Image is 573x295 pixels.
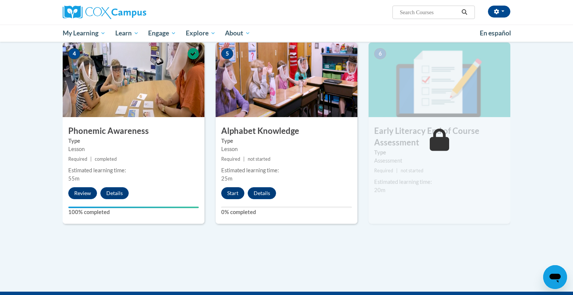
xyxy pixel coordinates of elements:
label: Type [374,148,505,157]
span: En español [480,29,511,37]
span: Learn [115,29,139,38]
iframe: Button to launch messaging window [543,265,567,289]
span: 20m [374,187,385,193]
img: Course Image [369,43,510,117]
label: 100% completed [68,208,199,216]
img: Course Image [63,43,204,117]
span: Engage [148,29,176,38]
span: | [90,156,92,162]
span: Explore [186,29,216,38]
img: Cox Campus [63,6,146,19]
div: Lesson [68,145,199,153]
label: Type [68,137,199,145]
div: Main menu [51,25,522,42]
button: Details [100,187,129,199]
label: 0% completed [221,208,352,216]
span: not started [248,156,270,162]
h3: Phonemic Awareness [63,125,204,137]
a: Engage [143,25,181,42]
span: About [225,29,250,38]
span: | [243,156,245,162]
a: En español [475,25,516,41]
div: Estimated learning time: [221,166,352,175]
a: My Learning [58,25,110,42]
span: 25m [221,175,232,182]
span: 55m [68,175,79,182]
label: Type [221,137,352,145]
div: Estimated learning time: [374,178,505,186]
button: Start [221,187,244,199]
div: Estimated learning time: [68,166,199,175]
span: Required [68,156,87,162]
h3: Alphabet Knowledge [216,125,357,137]
span: 5 [221,48,233,59]
span: Required [221,156,240,162]
span: completed [95,156,117,162]
a: About [220,25,256,42]
img: Course Image [216,43,357,117]
div: Assessment [374,157,505,165]
span: My Learning [63,29,106,38]
span: | [396,168,398,173]
button: Account Settings [488,6,510,18]
input: Search Courses [399,8,459,17]
a: Cox Campus [63,6,204,19]
div: Your progress [68,207,199,208]
span: Required [374,168,393,173]
span: not started [401,168,423,173]
h3: Early Literacy End of Course Assessment [369,125,510,148]
a: Explore [181,25,220,42]
button: Review [68,187,97,199]
button: Search [459,8,470,17]
span: 4 [68,48,80,59]
div: Lesson [221,145,352,153]
button: Details [248,187,276,199]
a: Learn [110,25,144,42]
span: 6 [374,48,386,59]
